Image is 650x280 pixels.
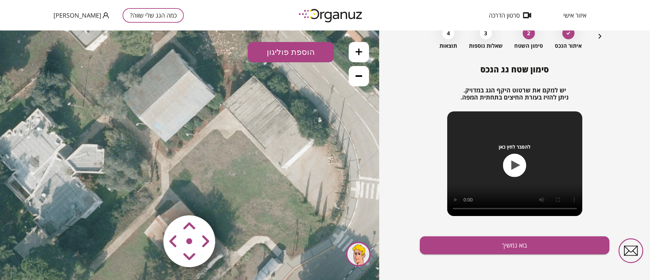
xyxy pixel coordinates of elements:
[479,12,541,19] button: סרטון הדרכה
[480,27,492,39] div: 3
[523,27,535,39] div: 2
[53,12,101,19] span: [PERSON_NAME]
[53,11,109,20] button: [PERSON_NAME]
[514,43,543,49] span: סימון השטח
[499,144,530,150] span: להסבר לחץ כאן
[248,12,334,32] button: הוספת פוליגון
[442,27,454,39] div: 4
[489,12,520,19] span: סרטון הדרכה
[420,87,609,101] h2: יש למקם את שרטוט היקף הגג במדויק. ניתן להזיז בעזרת החיצים בתחתית המפה.
[294,6,368,25] img: logo
[469,43,503,49] span: שאלות נוספות
[439,43,457,49] span: תוצאות
[480,64,549,75] span: סימון שטח גג הנכס
[555,43,582,49] span: איתור הנכס
[553,12,597,19] button: איזור אישי
[563,12,586,19] span: איזור אישי
[420,236,609,254] button: בוא נמשיך
[149,171,230,252] img: vector-smart-object-copy.png
[123,8,184,23] button: כמה הגג שלי שווה?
